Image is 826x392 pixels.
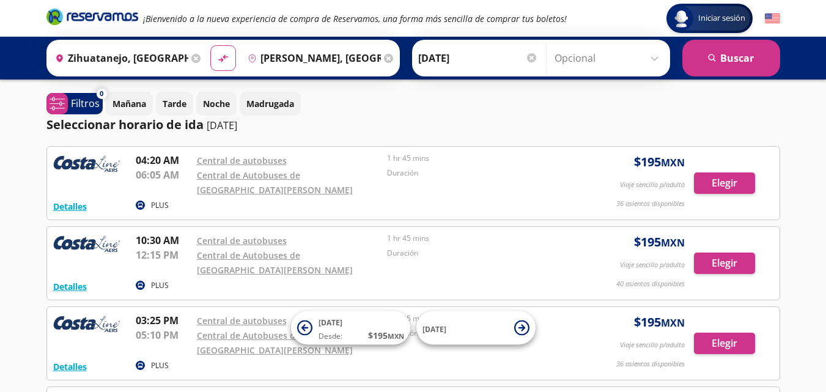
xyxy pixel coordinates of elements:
i: Brand Logo [46,7,138,26]
span: [DATE] [422,324,446,334]
span: 0 [100,89,103,99]
p: 05:10 PM [136,328,191,342]
small: MXN [661,316,685,330]
button: Detalles [53,200,87,213]
p: PLUS [151,280,169,291]
button: Elegir [694,172,755,194]
p: Mañana [112,97,146,110]
p: 03:25 PM [136,313,191,328]
button: [DATE] [416,311,536,345]
p: Tarde [163,97,186,110]
button: Tarde [156,92,193,116]
button: Mañana [106,92,153,116]
button: English [765,11,780,26]
button: Elegir [694,333,755,354]
span: $ 195 [634,313,685,331]
em: ¡Bienvenido a la nueva experiencia de compra de Reservamos, una forma más sencilla de comprar tus... [143,13,567,24]
a: Central de Autobuses de [GEOGRAPHIC_DATA][PERSON_NAME] [197,250,353,276]
a: Brand Logo [46,7,138,29]
input: Buscar Destino [243,43,381,73]
button: Madrugada [240,92,301,116]
img: RESERVAMOS [53,153,120,177]
p: PLUS [151,360,169,371]
button: 0Filtros [46,93,103,114]
button: [DATE]Desde:$195MXN [291,311,410,345]
small: MXN [661,156,685,169]
span: $ 195 [634,233,685,251]
p: 40 asientos disponibles [616,279,685,289]
img: RESERVAMOS [53,313,120,338]
span: $ 195 [634,153,685,171]
small: MXN [388,331,404,341]
p: Noche [203,97,230,110]
p: Duración [387,168,572,179]
p: 10:30 AM [136,233,191,248]
p: Viaje sencillo p/adulto [620,180,685,190]
p: Seleccionar horario de ida [46,116,204,134]
p: 12:15 PM [136,248,191,262]
span: Desde: [319,331,342,342]
span: Iniciar sesión [693,12,750,24]
p: 1 hr 45 mins [387,233,572,244]
span: $ 195 [368,329,404,342]
button: Buscar [682,40,780,76]
img: RESERVAMOS [53,233,120,257]
p: Madrugada [246,97,294,110]
small: MXN [661,236,685,250]
button: Detalles [53,360,87,373]
a: Central de Autobuses de [GEOGRAPHIC_DATA][PERSON_NAME] [197,330,353,356]
p: 04:20 AM [136,153,191,168]
p: 36 asientos disponibles [616,359,685,369]
p: Viaje sencillo p/adulto [620,340,685,350]
button: Detalles [53,280,87,293]
p: 36 asientos disponibles [616,199,685,209]
p: 1 hr 45 mins [387,153,572,164]
p: [DATE] [207,118,237,133]
p: 06:05 AM [136,168,191,182]
span: [DATE] [319,317,342,328]
button: Elegir [694,253,755,274]
p: Viaje sencillo p/adulto [620,260,685,270]
input: Elegir Fecha [418,43,538,73]
p: Filtros [71,96,100,111]
input: Opcional [555,43,664,73]
a: Central de autobuses [197,235,287,246]
a: Central de Autobuses de [GEOGRAPHIC_DATA][PERSON_NAME] [197,169,353,196]
a: Central de autobuses [197,315,287,327]
input: Buscar Origen [50,43,188,73]
a: Central de autobuses [197,155,287,166]
p: Duración [387,248,572,259]
button: Noche [196,92,237,116]
p: PLUS [151,200,169,211]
